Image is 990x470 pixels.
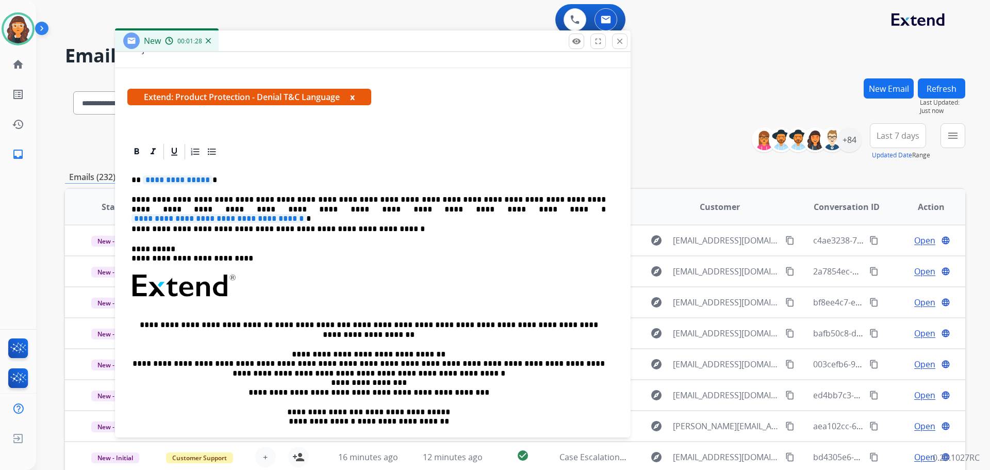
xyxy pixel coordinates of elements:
mat-icon: content_copy [785,422,795,431]
mat-icon: language [941,391,950,400]
div: Italic [145,144,161,159]
span: aea102cc-6f86-4c2a-8139-77c7d737bef4 [813,420,967,432]
mat-icon: content_copy [869,391,879,400]
mat-icon: content_copy [869,360,879,369]
mat-icon: content_copy [785,329,795,338]
mat-icon: remove_red_eye [572,37,581,46]
mat-icon: explore [650,420,663,432]
span: 003cefb6-97ef-4bd0-a040-1f0083de3193 [813,359,967,370]
span: 16 minutes ago [338,451,398,463]
mat-icon: language [941,236,950,245]
button: x [350,91,355,103]
img: avatar [4,14,32,43]
mat-icon: explore [650,234,663,247]
p: 0.20.1027RC [933,451,980,464]
span: Last Updated: [920,99,965,107]
span: Open [914,389,935,401]
span: [PERSON_NAME][EMAIL_ADDRESS][PERSON_NAME][DOMAIN_NAME] [673,420,779,432]
span: Customer [700,201,740,213]
span: [EMAIL_ADDRESS][DOMAIN_NAME] [673,389,779,401]
span: 2a7854ec-d309-42c3-8be1-b117352a013d [813,266,973,277]
mat-icon: close [615,37,624,46]
button: Last 7 days [870,123,926,148]
span: Open [914,358,935,370]
mat-icon: explore [650,358,663,370]
mat-icon: history [12,118,24,131]
button: Updated Date [872,151,912,159]
span: Customer Support [166,452,233,463]
mat-icon: fullscreen [593,37,603,46]
span: Extend: Product Protection - Denial T&C Language [127,89,371,105]
p: Emails (232) [65,171,120,184]
mat-icon: list_alt [12,88,24,101]
span: bafb50c8-dfa3-4e86-9d71-b222203234e8 [813,328,970,339]
mat-icon: content_copy [869,452,879,462]
span: bd4305e6-4dfe-4be1-9f01-2f6f1627ab1c [813,451,966,463]
h2: Emails [65,45,965,66]
span: Open [914,420,935,432]
mat-icon: explore [650,451,663,463]
div: +84 [837,127,862,152]
span: New - Initial [91,236,139,247]
span: [EMAIL_ADDRESS][DOMAIN_NAME] [673,451,779,463]
div: Underline [167,144,182,159]
mat-icon: language [941,298,950,307]
span: Just now [920,107,965,115]
span: Open [914,327,935,339]
span: [EMAIL_ADDRESS][DOMAIN_NAME] [673,327,779,339]
span: 12 minutes ago [423,451,483,463]
mat-icon: explore [650,265,663,278]
mat-icon: content_copy [869,236,879,245]
mat-icon: explore [650,327,663,339]
mat-icon: language [941,360,950,369]
mat-icon: menu [947,129,959,142]
span: Open [914,296,935,309]
mat-icon: content_copy [869,298,879,307]
button: + [255,447,276,467]
mat-icon: home [12,58,24,71]
span: c4ae3238-7b9e-40df-81aa-18d190705a5d [813,235,971,246]
span: Open [914,265,935,278]
span: 00:01:28 [177,37,202,45]
mat-icon: content_copy [785,452,795,462]
span: New - Initial [91,298,139,309]
div: Bold [129,144,144,159]
mat-icon: inbox [12,148,24,160]
th: Action [881,189,965,225]
span: New [144,35,161,46]
span: bf8ee4c7-e3fa-4ad6-933b-a26e99efe67c [813,297,966,308]
mat-icon: check_circle [517,449,529,462]
mat-icon: person_add [292,451,305,463]
span: New - Initial [91,360,139,370]
mat-icon: language [941,329,950,338]
span: Last 7 days [877,134,919,138]
span: [EMAIL_ADDRESS][DOMAIN_NAME] [673,234,779,247]
mat-icon: content_copy [785,391,795,400]
span: New - Initial [91,422,139,432]
div: Ordered List [188,144,203,159]
mat-icon: language [941,267,950,276]
span: ed4bb7c3-69b4-4d76-a5f7-ba6eadc817c7 [813,390,972,401]
span: Open [914,451,935,463]
mat-icon: content_copy [869,329,879,338]
mat-icon: content_copy [869,267,879,276]
span: Conversation ID [814,201,880,213]
div: Bullet List [204,144,220,159]
span: Case Escalation for Approval [559,451,670,463]
button: Refresh [918,78,965,99]
span: + [263,451,268,463]
span: Open [914,234,935,247]
span: Status [102,201,128,213]
mat-icon: explore [650,296,663,309]
mat-icon: explore [650,389,663,401]
span: Range [872,151,930,159]
span: [EMAIL_ADDRESS][DOMAIN_NAME] [673,358,779,370]
span: New - Initial [91,267,139,278]
span: [EMAIL_ADDRESS][DOMAIN_NAME] [673,296,779,309]
span: New - Initial [91,329,139,339]
button: New Email [864,78,914,99]
span: New - Initial [91,452,139,463]
mat-icon: content_copy [785,267,795,276]
mat-icon: content_copy [785,298,795,307]
span: New - Initial [91,391,139,401]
